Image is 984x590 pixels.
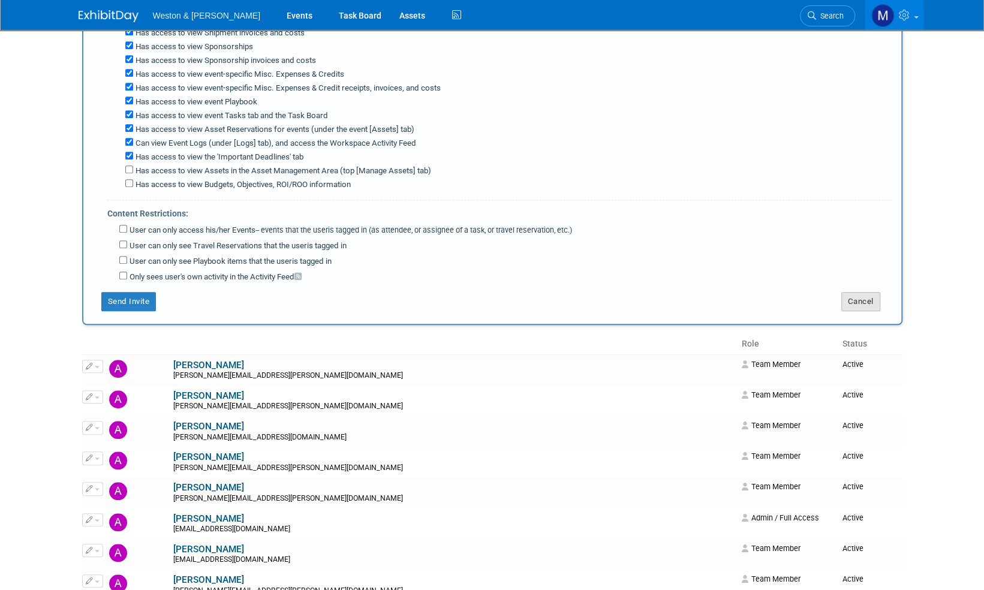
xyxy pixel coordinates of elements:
[837,334,902,354] th: Status
[842,574,863,583] span: Active
[173,574,244,585] a: [PERSON_NAME]
[109,421,127,439] img: Alexandra Gaspar
[133,179,351,191] label: Has access to view Budgets, Objectives, ROI/ROO information
[800,5,855,26] a: Search
[842,482,863,491] span: Active
[173,371,735,381] div: [PERSON_NAME][EMAIL_ADDRESS][PERSON_NAME][DOMAIN_NAME]
[133,165,431,177] label: Has access to view Assets in the Asset Management Area (top [Manage Assets] tab)
[173,544,244,555] a: [PERSON_NAME]
[109,544,127,562] img: Amy Patton
[742,513,819,522] span: Admin / Full Access
[841,292,880,311] button: Cancel
[127,272,302,283] label: Only sees user's own activity in the Activity Feed
[153,11,260,20] span: Weston & [PERSON_NAME]
[742,421,801,430] span: Team Member
[816,11,844,20] span: Search
[742,544,801,553] span: Team Member
[127,256,332,267] label: User can only see Playbook items that the user is tagged in
[173,513,244,524] a: [PERSON_NAME]
[109,513,127,531] img: Amelia Smith
[173,555,735,565] div: [EMAIL_ADDRESS][DOMAIN_NAME]
[133,124,414,136] label: Has access to view Asset Reservations for events (under the event [Assets] tab)
[133,152,303,163] label: Has access to view the 'Important Deadlines' tab
[133,110,328,122] label: Has access to view event Tasks tab and the Task Board
[742,390,801,399] span: Team Member
[842,390,863,399] span: Active
[107,200,892,222] div: Content Restrictions:
[133,55,316,67] label: Has access to view Sponsorship invoices and costs
[79,10,139,22] img: ExhibitDay
[742,360,801,369] span: Team Member
[173,421,244,432] a: [PERSON_NAME]
[842,513,863,522] span: Active
[842,360,863,369] span: Active
[173,482,244,493] a: [PERSON_NAME]
[173,433,735,442] div: [PERSON_NAME][EMAIL_ADDRESS][DOMAIN_NAME]
[109,482,127,500] img: Amanda Gittings
[842,451,863,460] span: Active
[742,574,801,583] span: Team Member
[127,240,347,252] label: User can only see Travel Reservations that the user is tagged in
[842,421,863,430] span: Active
[133,83,441,94] label: Has access to view event-specific Misc. Expenses & Credit receipts, invoices, and costs
[173,390,244,401] a: [PERSON_NAME]
[109,451,127,469] img: Allie Goldberg
[173,494,735,504] div: [PERSON_NAME][EMAIL_ADDRESS][PERSON_NAME][DOMAIN_NAME]
[109,390,127,408] img: Alex Simpson
[842,544,863,553] span: Active
[173,463,735,473] div: [PERSON_NAME][EMAIL_ADDRESS][PERSON_NAME][DOMAIN_NAME]
[173,360,244,371] a: [PERSON_NAME]
[737,334,837,354] th: Role
[255,225,572,234] span: -- events that the user is tagged in (as attendee, or assignee of a task, or travel reservation, ...
[127,225,572,236] label: User can only access his/her Events
[109,360,127,378] img: Aaron Kearnan
[101,292,157,311] button: Send Invite
[133,28,305,39] label: Has access to view Shipment invoices and costs
[871,4,894,27] img: Mary Ann Trujillo
[173,402,735,411] div: [PERSON_NAME][EMAIL_ADDRESS][PERSON_NAME][DOMAIN_NAME]
[742,482,801,491] span: Team Member
[133,69,344,80] label: Has access to view event-specific Misc. Expenses & Credits
[133,41,253,53] label: Has access to view Sponsorships
[173,451,244,462] a: [PERSON_NAME]
[133,97,257,108] label: Has access to view event Playbook
[742,451,801,460] span: Team Member
[173,525,735,534] div: [EMAIL_ADDRESS][DOMAIN_NAME]
[133,138,416,149] label: Can view Event Logs (under [Logs] tab), and access the Workspace Activity Feed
